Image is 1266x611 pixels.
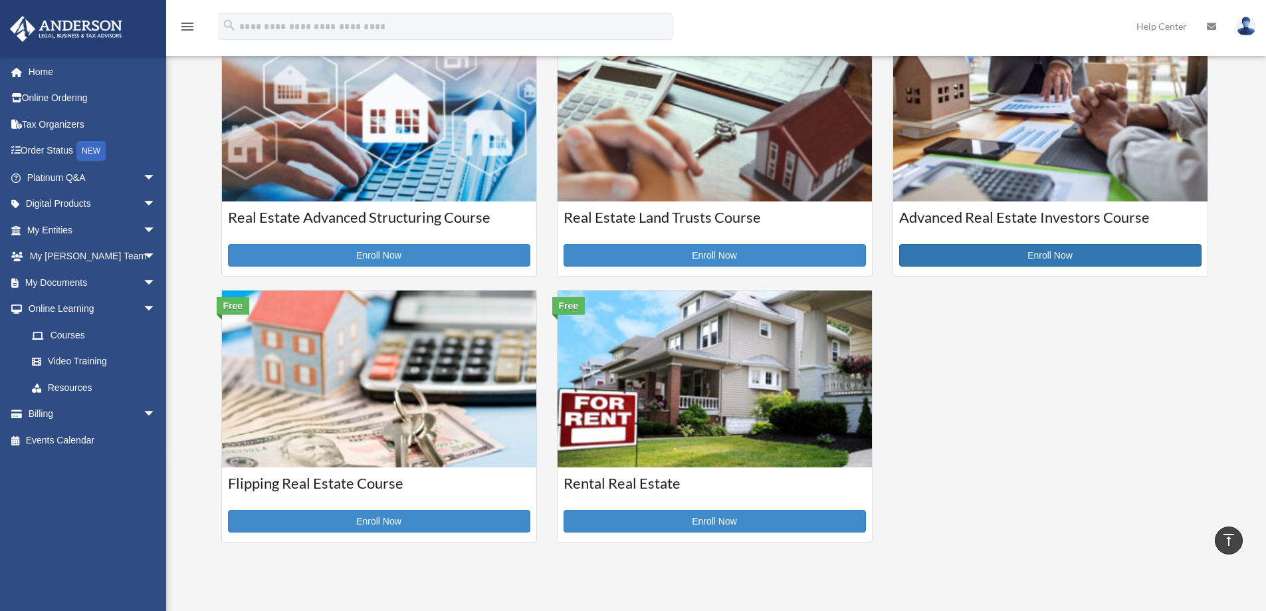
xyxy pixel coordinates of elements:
h3: Real Estate Advanced Structuring Course [228,207,530,241]
h3: Flipping Real Estate Course [228,473,530,507]
i: menu [179,19,195,35]
div: Free [217,297,250,314]
div: NEW [76,141,106,161]
a: menu [179,23,195,35]
a: Resources [19,374,176,401]
span: arrow_drop_down [143,401,169,428]
a: Order StatusNEW [9,138,176,165]
i: vertical_align_top [1221,532,1237,548]
a: Tax Organizers [9,111,176,138]
a: Enroll Now [899,244,1202,267]
a: vertical_align_top [1215,527,1243,554]
a: Video Training [19,348,176,375]
span: arrow_drop_down [143,164,169,191]
a: My Documentsarrow_drop_down [9,269,176,296]
a: Enroll Now [228,510,530,533]
a: Digital Productsarrow_drop_down [9,191,176,217]
div: Free [552,297,585,314]
span: arrow_drop_down [143,243,169,271]
span: arrow_drop_down [143,296,169,323]
a: My Entitiesarrow_drop_down [9,217,176,243]
a: Events Calendar [9,427,176,453]
a: Home [9,59,176,85]
img: Anderson Advisors Platinum Portal [6,16,126,42]
h3: Rental Real Estate [564,473,866,507]
span: arrow_drop_down [143,269,169,297]
h3: Advanced Real Estate Investors Course [899,207,1202,241]
a: Enroll Now [228,244,530,267]
span: arrow_drop_down [143,191,169,218]
a: Enroll Now [564,510,866,533]
a: My [PERSON_NAME] Teamarrow_drop_down [9,243,176,270]
img: User Pic [1236,17,1256,36]
h3: Real Estate Land Trusts Course [564,207,866,241]
a: Online Learningarrow_drop_down [9,296,176,322]
i: search [222,18,237,33]
a: Platinum Q&Aarrow_drop_down [9,164,176,191]
a: Billingarrow_drop_down [9,401,176,428]
a: Enroll Now [564,244,866,267]
span: arrow_drop_down [143,217,169,244]
a: Courses [19,322,169,348]
a: Online Ordering [9,85,176,112]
